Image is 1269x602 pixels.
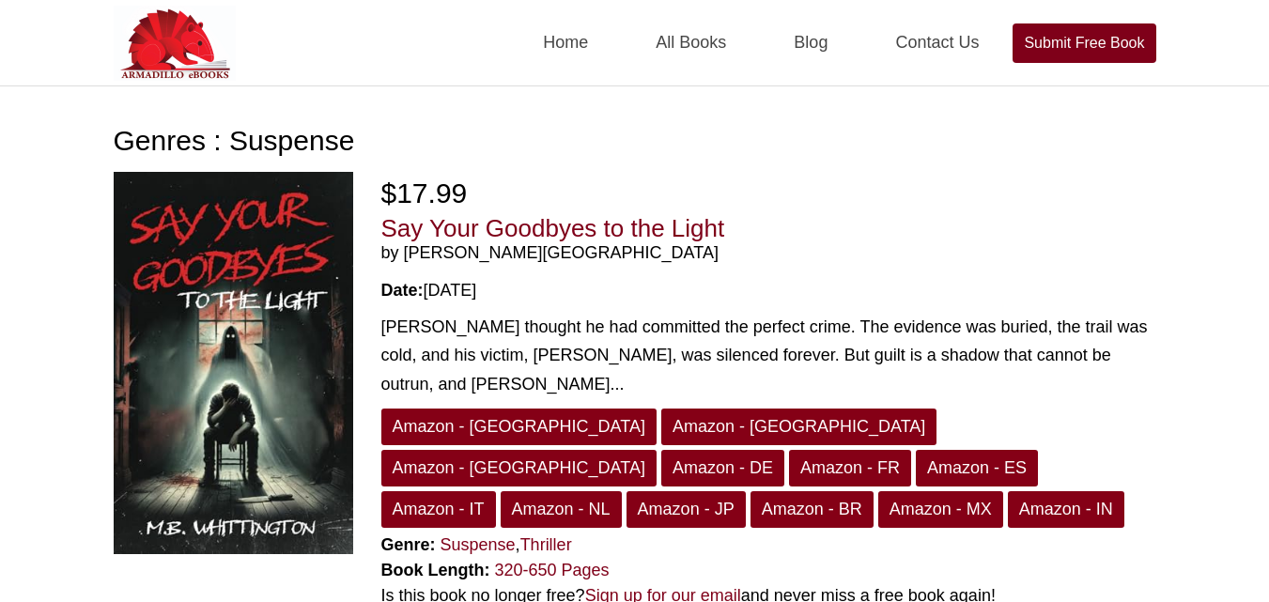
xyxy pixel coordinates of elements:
a: Thriller [520,535,572,554]
a: Say Your Goodbyes to the Light [381,214,725,242]
a: Amazon - [GEOGRAPHIC_DATA] [661,409,936,445]
a: Suspense [441,535,516,554]
span: $17.99 [381,178,468,208]
a: Amazon - IN [1008,491,1124,528]
a: 320-650 Pages [495,561,610,579]
a: Amazon - DE [661,450,784,486]
h1: Genres : Suspense [114,124,1156,158]
div: [DATE] [381,278,1156,303]
img: Say Your Goodbyes to the Light [114,172,353,554]
a: Amazon - ES [916,450,1038,486]
a: Amazon - [GEOGRAPHIC_DATA] [381,450,657,486]
a: Amazon - JP [627,491,746,528]
div: , [381,533,1156,558]
a: Amazon - MX [878,491,1003,528]
strong: Genre: [381,535,436,554]
a: Amazon - BR [751,491,874,528]
span: by [PERSON_NAME][GEOGRAPHIC_DATA] [381,243,1156,264]
a: Amazon - FR [789,450,911,486]
img: Armadilloebooks [114,6,236,81]
div: [PERSON_NAME] thought he had committed the perfect crime. The evidence was buried, the trail was ... [381,313,1156,399]
a: Amazon - IT [381,491,496,528]
a: Amazon - NL [501,491,622,528]
strong: Book Length: [381,561,490,579]
a: Submit Free Book [1013,23,1155,63]
a: Amazon - [GEOGRAPHIC_DATA] [381,409,657,445]
strong: Date: [381,281,424,300]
